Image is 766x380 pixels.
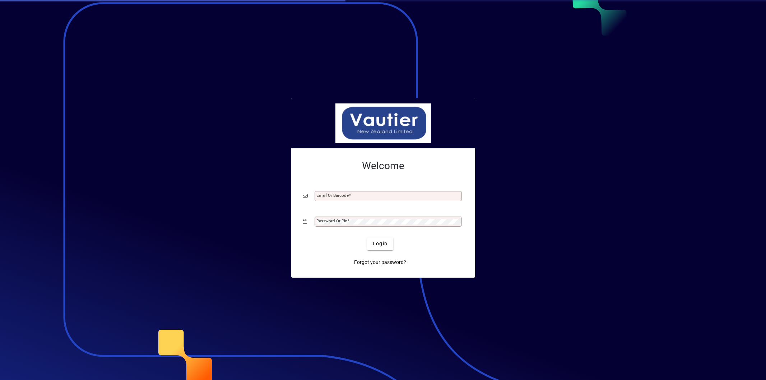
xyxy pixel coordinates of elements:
mat-label: Email or Barcode [316,193,349,198]
mat-label: Password or Pin [316,218,347,223]
button: Login [367,237,393,250]
span: Forgot your password? [354,259,406,266]
h2: Welcome [303,160,464,172]
a: Forgot your password? [351,256,409,269]
span: Login [373,240,387,247]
